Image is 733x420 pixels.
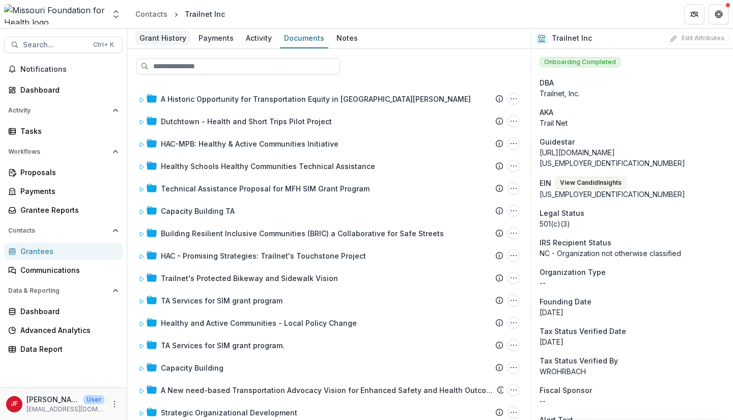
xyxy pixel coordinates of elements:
button: Healthy and Active Communities - Local Policy Change Options [508,317,520,329]
span: Search... [23,41,87,49]
button: A New need-based Transportation Advocacy Vision for Enhanced Safety and Health Outcomes in St. Lo... [508,384,520,396]
span: Organization Type [540,267,606,277]
div: 501(c)(3) [540,218,725,229]
nav: breadcrumb [131,7,229,21]
p: EIN [540,178,551,188]
button: Get Help [709,4,729,24]
div: Data Report [20,344,115,354]
div: Trailnet Inc [185,9,225,19]
a: Proposals [4,164,123,181]
div: Ctrl + K [91,39,116,50]
span: DBA [540,77,554,88]
a: Contacts [131,7,172,21]
p: [PERSON_NAME] [26,394,79,405]
a: Grant History [135,29,190,48]
div: TA Services for SIM grant program.TA Services for SIM grant program. Options [134,335,524,355]
div: Capacity Building [161,362,223,373]
div: Building Resilient Inclusive Communities (BRIC) a Collaborative for Safe Streets [161,228,444,239]
div: Trailnet's Protected Bikeway and Sidewalk VisionTrailnet's Protected Bikeway and Sidewalk Vision ... [134,268,524,288]
div: Strategic Organizational Development [161,407,297,418]
button: Capacity Building Options [508,361,520,374]
div: Proposals [20,167,115,178]
span: Founding Date [540,296,591,307]
div: Grant History [135,31,190,45]
span: Legal Status [540,208,584,218]
div: NC - Organization not otherwise classified [540,248,725,259]
div: Notes [332,31,362,45]
img: Missouri Foundation for Health logo [4,4,105,24]
button: Dutchtown - Health and Short Trips Pilot Project Options [508,115,520,127]
div: Healthy Schools Healthy Communities Technical Assistance [161,161,375,172]
a: Communications [4,262,123,278]
button: Healthy Schools Healthy Communities Technical Assistance Options [508,160,520,172]
button: Open Contacts [4,222,123,239]
div: HAC-MPB: Healthy & Active Communities InitiativeHAC-MPB: Healthy & Active Communities Initiative ... [134,133,524,154]
div: Dutchtown - Health and Short Trips Pilot ProjectDutchtown - Health and Short Trips Pilot Project ... [134,111,524,131]
div: Building Resilient Inclusive Communities (BRIC) a Collaborative for Safe StreetsBuilding Resilien... [134,223,524,243]
div: TA Services for SIM grant program [161,295,283,306]
span: Activity [8,107,108,114]
div: Documents [280,31,328,45]
span: Tax Status Verified Date [540,326,626,337]
div: A New need-based Transportation Advocacy Vision for Enhanced Safety and Health Outcomes in [GEOGR... [161,385,497,396]
p: Trail Net [540,118,725,128]
div: Payments [20,186,115,197]
button: Partners [684,4,704,24]
button: HAC-MPB: Healthy & Active Communities Initiative Options [508,137,520,150]
h2: Trailnet Inc [552,34,592,43]
button: HAC - Promising Strategies: Trailnet's Touchstone Project Options [508,249,520,262]
div: HAC-MPB: Healthy & Active Communities Initiative [161,138,339,149]
div: [US_EMPLOYER_IDENTIFICATION_NUMBER] [540,189,725,200]
div: HAC - Promising Strategies: Trailnet's Touchstone ProjectHAC - Promising Strategies: Trailnet's T... [134,245,524,266]
div: Capacity BuildingCapacity Building Options [134,357,524,378]
div: Technical Assistance Proposal for MFH SIM Grant ProgramTechnical Assistance Proposal for MFH SIM ... [134,178,524,199]
div: Grantee Reports [20,205,115,215]
span: AKA [540,107,553,118]
div: Healthy and Active Communities - Local Policy ChangeHealthy and Active Communities - Local Policy... [134,313,524,333]
div: Tasks [20,126,115,136]
a: Advanced Analytics [4,322,123,339]
div: Trailnet, Inc. [540,88,725,99]
button: More [108,398,121,410]
button: Open Activity [4,102,123,119]
div: Activity [242,31,276,45]
div: Communications [20,265,115,275]
span: Notifications [20,65,119,74]
button: Search... [4,37,123,53]
div: Payments [194,31,238,45]
div: TA Services for SIM grant programTA Services for SIM grant program Options [134,290,524,311]
div: -- [540,396,725,406]
a: Data Report [4,341,123,357]
div: Dashboard [20,306,115,317]
button: View CandidInsights [555,177,626,189]
div: HAC - Promising Strategies: Trailnet's Touchstone Project [161,250,366,261]
div: Capacity Building TACapacity Building TA Options [134,201,524,221]
button: Open Data & Reporting [4,283,123,299]
div: Capacity Building TA [161,206,235,216]
a: Payments [194,29,238,48]
button: TA Services for SIM grant program Options [508,294,520,306]
a: Grantees [4,243,123,260]
p: User [83,395,104,404]
a: Grantee Reports [4,202,123,218]
div: Contacts [135,9,167,19]
a: Documents [280,29,328,48]
a: Dashboard [4,303,123,320]
div: Technical Assistance Proposal for MFH SIM Grant Program [161,183,370,194]
button: A Historic Opportunity for Transportation Equity in St. Louis Options [508,93,520,105]
span: IRS Recipient Status [540,237,611,248]
div: A New need-based Transportation Advocacy Vision for Enhanced Safety and Health Outcomes in [GEOGR... [134,380,524,400]
a: Activity [242,29,276,48]
div: [DATE] [540,307,725,318]
div: A Historic Opportunity for Transportation Equity in [GEOGRAPHIC_DATA][PERSON_NAME]A Historic Oppo... [134,89,524,109]
a: Tasks [4,123,123,139]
